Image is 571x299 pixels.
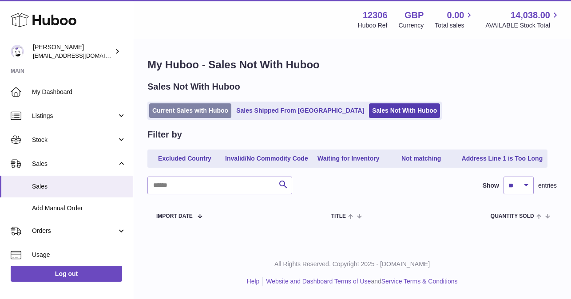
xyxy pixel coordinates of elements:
span: Usage [32,251,126,259]
label: Show [483,181,499,190]
span: Total sales [435,21,474,30]
div: [PERSON_NAME] [33,43,113,60]
span: AVAILABLE Stock Total [485,21,560,30]
span: Add Manual Order [32,204,126,212]
a: Sales Not With Huboo [369,103,440,118]
span: Title [331,213,346,219]
a: Sales Shipped From [GEOGRAPHIC_DATA] [233,103,367,118]
a: Current Sales with Huboo [149,103,231,118]
span: 0.00 [447,9,464,21]
a: Help [247,278,260,285]
p: All Rights Reserved. Copyright 2025 - [DOMAIN_NAME] [140,260,564,268]
span: Stock [32,136,117,144]
span: Sales [32,160,117,168]
a: Log out [11,266,122,282]
span: Listings [32,112,117,120]
a: Address Line 1 is Too Long [459,151,546,166]
a: Not matching [386,151,457,166]
span: 14,038.00 [511,9,550,21]
span: entries [538,181,557,190]
span: Quantity Sold [491,213,534,219]
strong: GBP [404,9,424,21]
span: Import date [156,213,193,219]
h2: Sales Not With Huboo [147,81,240,93]
a: Invalid/No Commodity Code [222,151,311,166]
span: My Dashboard [32,88,126,96]
a: 14,038.00 AVAILABLE Stock Total [485,9,560,30]
a: Service Terms & Conditions [381,278,458,285]
a: Website and Dashboard Terms of Use [266,278,371,285]
strong: 12306 [363,9,388,21]
h1: My Huboo - Sales Not With Huboo [147,58,557,72]
a: Waiting for Inventory [313,151,384,166]
span: [EMAIL_ADDRESS][DOMAIN_NAME] [33,52,131,59]
li: and [263,277,457,286]
div: Huboo Ref [358,21,388,30]
span: Orders [32,227,117,235]
a: Excluded Country [149,151,220,166]
span: Sales [32,182,126,191]
h2: Filter by [147,129,182,141]
a: 0.00 Total sales [435,9,474,30]
div: Currency [399,21,424,30]
img: hello@otect.co [11,45,24,58]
